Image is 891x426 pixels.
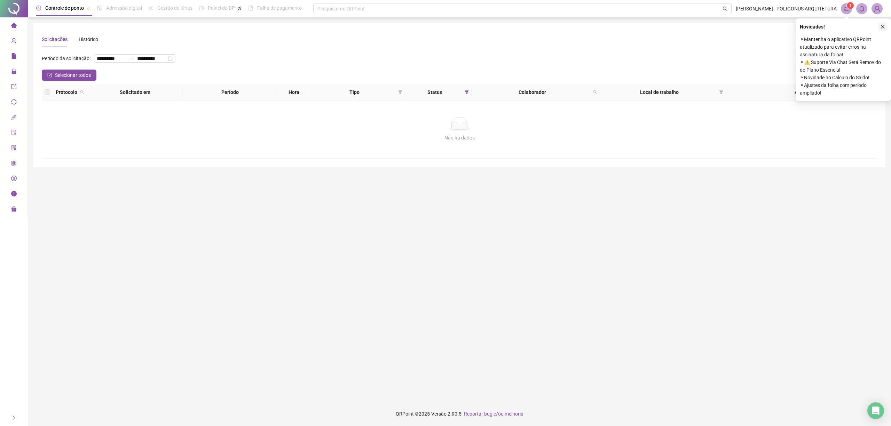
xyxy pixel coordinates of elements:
[248,6,253,10] span: book
[55,71,91,79] span: Selecionar todos
[157,5,192,11] span: Gestão de férias
[129,56,134,61] span: to
[11,65,17,79] span: lock
[592,87,599,97] span: search
[80,90,84,94] span: search
[11,127,17,140] span: audit
[129,56,134,61] span: swap-right
[843,6,850,12] span: notification
[11,19,17,33] span: home
[729,88,875,96] div: Ações
[208,5,235,11] span: Painel do DP
[11,188,17,202] span: info-circle
[398,90,402,94] span: filter
[42,53,94,64] label: Período da solicitação
[11,203,17,217] span: gift
[45,5,84,11] span: Controle de ponto
[36,6,41,10] span: clock-circle
[880,24,885,29] span: close
[11,111,17,125] span: api
[42,35,68,43] div: Solicitações
[257,5,302,11] span: Folha de pagamento
[11,157,17,171] span: qrcode
[465,90,469,94] span: filter
[800,35,887,58] span: ⚬ Mantenha o aplicativo QRPoint atualizado para evitar erros na assinatura da folha!
[736,5,837,13] span: [PERSON_NAME] - POLIGONUS ARQUITETURA
[847,2,854,9] sup: 1
[11,81,17,95] span: export
[79,87,86,97] span: search
[603,88,716,96] span: Local de trabalho
[719,90,723,94] span: filter
[593,90,597,94] span: search
[867,402,884,419] div: Open Intercom Messenger
[106,5,142,11] span: Admissão digital
[97,6,102,10] span: file-done
[859,6,865,12] span: bell
[42,70,96,81] button: Selecionar todos
[464,411,523,417] span: Reportar bug e/ou melhoria
[431,411,447,417] span: Versão
[11,35,17,49] span: user-add
[397,87,404,97] span: filter
[11,142,17,156] span: solution
[148,6,153,10] span: sun
[11,50,17,64] span: file
[718,87,725,97] span: filter
[11,415,16,420] span: right
[56,88,77,96] span: Protocolo
[849,3,852,8] span: 1
[79,35,98,43] div: Histórico
[463,87,470,97] span: filter
[50,134,869,142] div: Não há dados
[800,74,887,81] span: ⚬ Novidade no Cálculo do Saldo!
[800,81,887,97] span: ⚬ Ajustes da folha com período ampliado!
[277,84,311,101] th: Hora
[474,88,590,96] span: Colaborador
[11,172,17,186] span: dollar
[28,402,891,426] footer: QRPoint © 2025 - 2.90.5 -
[872,3,882,14] img: 19998
[199,6,204,10] span: dashboard
[238,6,242,10] span: pushpin
[47,73,52,78] span: check-square
[183,84,277,101] th: Período
[800,58,887,74] span: ⚬ ⚠️ Suporte Via Chat Será Removido do Plano Essencial
[723,6,728,11] span: search
[314,88,395,96] span: Tipo
[408,88,462,96] span: Status
[800,23,825,31] span: Novidades !
[87,6,91,10] span: pushpin
[87,84,183,101] th: Solicitado em
[11,96,17,110] span: sync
